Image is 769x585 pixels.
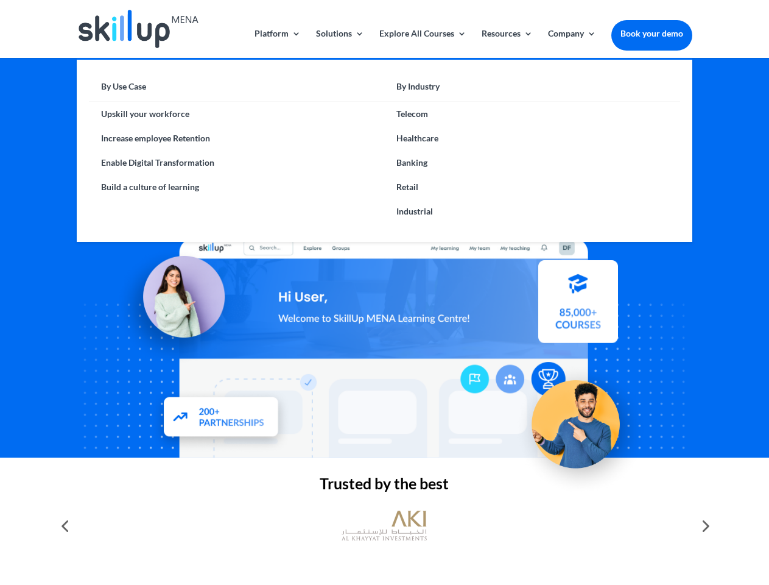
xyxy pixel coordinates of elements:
[384,78,679,102] a: By Industry
[89,102,384,126] a: Upskill your workforce
[538,264,618,347] img: Courses library - SkillUp MENA
[255,29,301,58] a: Platform
[77,476,692,497] h2: Trusted by the best
[79,10,198,48] img: Skillup Mena
[611,20,692,47] a: Book your demo
[384,151,679,175] a: Banking
[379,29,466,58] a: Explore All Courses
[316,29,364,58] a: Solutions
[482,29,533,58] a: Resources
[548,29,596,58] a: Company
[89,175,384,199] a: Build a culture of learning
[514,361,649,496] img: Upskill your workforce - SkillUp
[89,126,384,151] a: Increase employee Retention
[384,102,679,126] a: Telecom
[384,175,679,199] a: Retail
[89,151,384,175] a: Enable Digital Transformation
[566,453,769,585] iframe: Chat Widget
[89,78,384,102] a: By Use Case
[151,393,292,459] img: Partners - SkillUp Mena
[384,126,679,151] a: Healthcare
[114,239,237,362] img: Learning Management Solution - SkillUp
[384,199,679,224] a: Industrial
[342,505,427,547] img: al khayyat investments logo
